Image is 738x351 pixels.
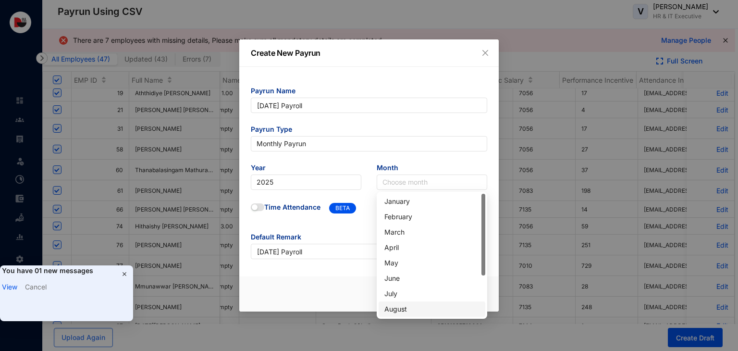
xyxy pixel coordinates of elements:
[257,175,356,189] span: 2025
[379,255,485,271] div: May
[379,225,485,240] div: March
[384,304,480,314] div: August
[251,163,361,175] span: Year
[264,202,320,215] span: Time Attendance
[379,240,485,255] div: April
[121,270,128,278] img: cancel.c1f879f505f5c9195806b3b96d784b9f.svg
[379,286,485,301] div: July
[379,301,485,317] div: August
[25,283,47,291] a: Cancel
[251,244,487,259] input: Eg: Salary November
[379,209,485,225] div: February
[480,48,491,58] button: Close
[329,203,356,213] span: BETA
[251,125,487,136] span: Payrun Type
[251,47,487,59] p: Create New Payrun
[251,232,487,244] span: Default Remark
[384,288,480,299] div: July
[251,86,487,98] span: Payrun Name
[379,271,485,286] div: June
[379,194,485,209] div: January
[251,98,487,113] input: Eg: November Payrun
[384,242,480,253] div: April
[481,49,489,57] span: close
[257,137,481,151] span: Monthly Payrun
[2,265,133,276] p: You have 01 new messages
[384,258,480,268] div: May
[384,227,480,238] div: March
[384,273,480,284] div: June
[377,163,487,175] span: Month
[2,283,17,291] a: View
[384,196,480,207] div: January
[384,212,480,222] div: February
